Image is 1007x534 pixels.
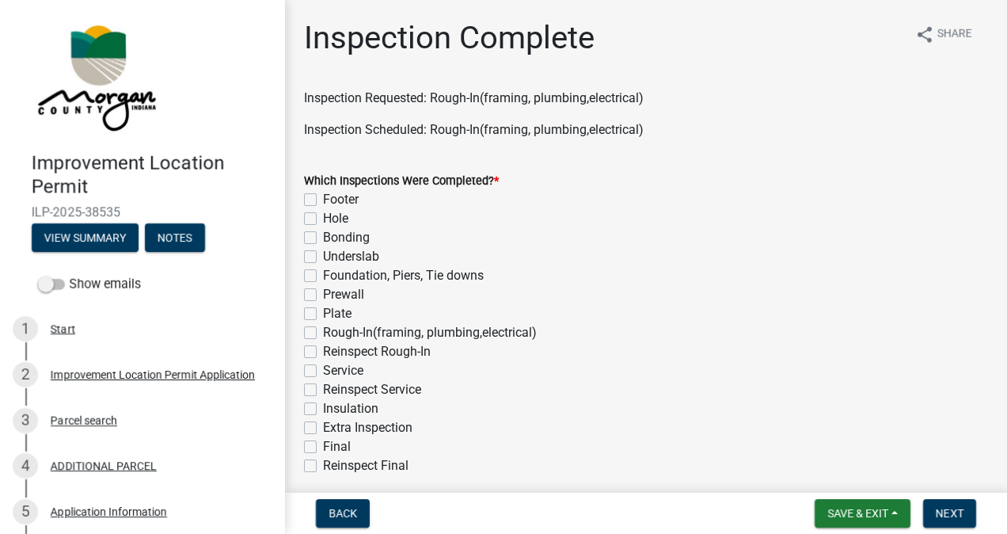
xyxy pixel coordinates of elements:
label: Which Inspections Were Completed? [304,176,499,187]
span: Next [936,507,963,520]
button: shareShare [902,19,985,50]
label: Extra Inspection [323,418,412,437]
div: 5 [13,499,38,524]
img: Morgan County, Indiana [32,17,159,135]
div: Start [51,323,75,334]
div: 1 [13,316,38,341]
label: Plate [323,304,351,323]
div: ADDITIONAL PARCEL [51,460,157,471]
label: Service [323,361,363,380]
label: Hole [323,209,348,228]
div: Application Information [51,506,167,517]
button: Save & Exit [815,499,910,528]
label: Rough-In(framing, plumbing,electrical) [323,323,537,342]
label: Underslab [323,247,379,266]
label: Footer [323,190,359,209]
button: Next [923,499,976,528]
wm-modal-confirm: Summary [32,232,139,245]
i: share [915,25,934,44]
div: 3 [13,408,38,433]
div: 4 [13,453,38,479]
wm-modal-confirm: Notes [145,232,205,245]
h4: Improvement Location Permit [32,152,272,198]
span: Share [937,25,972,44]
label: Reinspect Final [323,456,408,475]
p: Inspection Scheduled: Rough-In(framing, plumbing,electrical) [304,120,988,139]
span: ILP-2025-38535 [32,204,253,219]
span: Back [329,507,357,520]
label: Bonding [323,228,370,247]
button: View Summary [32,223,139,252]
div: 2 [13,362,38,387]
p: Inspection Requested: Rough-In(framing, plumbing,electrical) [304,89,988,108]
button: Notes [145,223,205,252]
div: Improvement Location Permit Application [51,369,255,380]
label: Prewall [323,285,364,304]
label: Reinspect Rough-In [323,342,431,361]
button: Back [316,499,370,528]
label: Insulation [323,399,378,418]
label: Final [323,437,351,456]
label: Show emails [38,275,141,294]
span: Save & Exit [827,507,888,520]
h1: Inspection Complete [304,19,595,57]
label: Reinspect Service [323,380,421,399]
div: Parcel search [51,415,117,426]
label: Foundation, Piers, Tie downs [323,266,484,285]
